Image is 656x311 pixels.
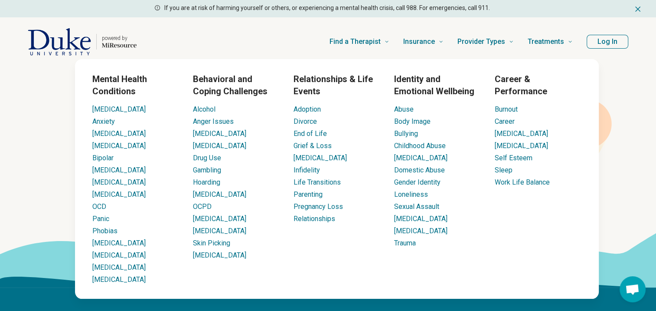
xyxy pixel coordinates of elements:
[394,215,447,223] a: [MEDICAL_DATA]
[394,73,481,97] h3: Identity and Emotional Wellbeing
[92,166,146,174] a: [MEDICAL_DATA]
[92,117,115,126] a: Anxiety
[193,202,212,211] a: OCPD
[403,24,444,59] a: Insurance
[394,117,431,126] a: Body Image
[294,166,320,174] a: Infidelity
[294,178,341,186] a: Life Transitions
[528,36,564,48] span: Treatments
[294,117,317,126] a: Divorce
[633,3,642,14] button: Dismiss
[294,105,321,113] a: Adoption
[193,105,215,113] a: Alcohol
[193,129,246,138] a: [MEDICAL_DATA]
[193,215,246,223] a: [MEDICAL_DATA]
[92,142,146,150] a: [MEDICAL_DATA]
[403,36,435,48] span: Insurance
[457,24,514,59] a: Provider Types
[193,166,221,174] a: Gambling
[330,36,381,48] span: Find a Therapist
[92,215,109,223] a: Panic
[294,142,332,150] a: Grief & Loss
[528,24,573,59] a: Treatments
[620,276,646,302] a: Open chat
[457,36,505,48] span: Provider Types
[92,275,146,284] a: [MEDICAL_DATA]
[193,73,280,97] h3: Behavioral and Coping Challenges
[92,202,106,211] a: OCD
[394,190,428,199] a: Loneliness
[394,142,446,150] a: Childhood Abuse
[193,178,220,186] a: Hoarding
[92,227,117,235] a: Phobias
[92,129,146,138] a: [MEDICAL_DATA]
[394,154,447,162] a: [MEDICAL_DATA]
[495,117,515,126] a: Career
[193,117,234,126] a: Anger Issues
[394,166,445,174] a: Domestic Abuse
[193,251,246,259] a: [MEDICAL_DATA]
[495,166,512,174] a: Sleep
[92,178,146,186] a: [MEDICAL_DATA]
[394,105,414,113] a: Abuse
[330,24,389,59] a: Find a Therapist
[294,129,327,138] a: End of Life
[193,154,221,162] a: Drug Use
[394,227,447,235] a: [MEDICAL_DATA]
[92,154,114,162] a: Bipolar
[394,129,418,138] a: Bullying
[587,35,628,49] button: Log In
[102,35,137,42] p: powered by
[294,154,347,162] a: [MEDICAL_DATA]
[92,263,146,271] a: [MEDICAL_DATA]
[495,73,581,97] h3: Career & Performance
[193,239,230,247] a: Skin Picking
[164,3,490,13] p: If you are at risk of harming yourself or others, or experiencing a mental health crisis, call 98...
[294,190,323,199] a: Parenting
[294,215,335,223] a: Relationships
[294,202,343,211] a: Pregnancy Loss
[495,105,518,113] a: Burnout
[495,129,548,138] a: [MEDICAL_DATA]
[294,73,380,97] h3: Relationships & Life Events
[28,28,137,56] a: Home page
[92,239,146,247] a: [MEDICAL_DATA]
[495,142,548,150] a: [MEDICAL_DATA]
[495,154,532,162] a: Self Esteem
[92,105,146,113] a: [MEDICAL_DATA]
[92,73,179,97] h3: Mental Health Conditions
[193,142,246,150] a: [MEDICAL_DATA]
[92,251,146,259] a: [MEDICAL_DATA]
[92,190,146,199] a: [MEDICAL_DATA]
[23,59,651,299] div: Find a Therapist
[394,202,439,211] a: Sexual Assault
[394,178,441,186] a: Gender Identity
[495,178,550,186] a: Work Life Balance
[394,239,416,247] a: Trauma
[193,190,246,199] a: [MEDICAL_DATA]
[193,227,246,235] a: [MEDICAL_DATA]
